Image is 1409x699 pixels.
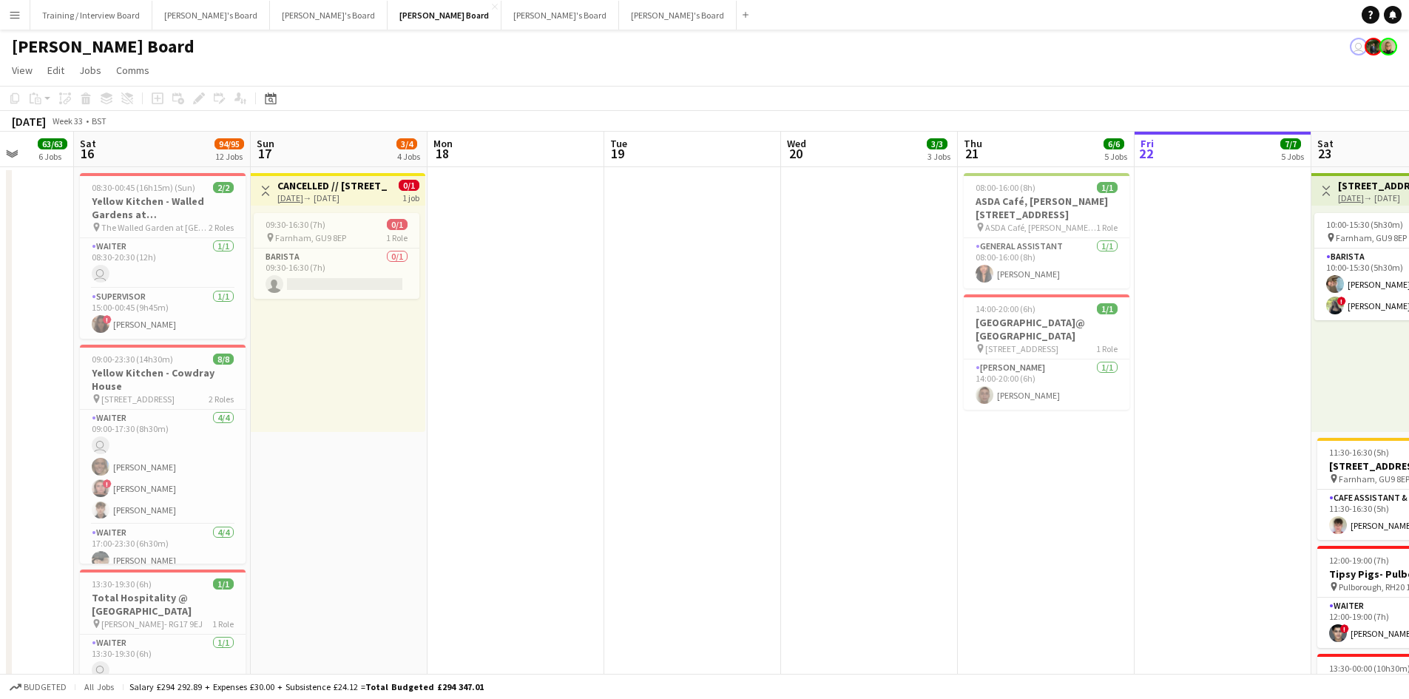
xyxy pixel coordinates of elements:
[1336,232,1407,243] span: Farnham, GU9 8EP
[78,145,96,162] span: 16
[266,219,325,230] span: 09:30-16:30 (7h)
[1337,297,1346,305] span: !
[387,219,408,230] span: 0/1
[213,182,234,193] span: 2/2
[1379,38,1397,55] app-user-avatar: Nikoleta Gehfeld
[215,151,243,162] div: 12 Jobs
[399,180,419,191] span: 0/1
[81,681,117,692] span: All jobs
[1138,145,1154,162] span: 22
[92,354,173,365] span: 09:00-23:30 (14h30m)
[38,151,67,162] div: 6 Jobs
[213,578,234,590] span: 1/1
[7,679,69,695] button: Budgeted
[103,479,112,488] span: !
[610,137,627,150] span: Tue
[1141,137,1154,150] span: Fri
[964,195,1129,221] h3: ASDA Café, [PERSON_NAME][STREET_ADDRESS]
[1104,138,1124,149] span: 6/6
[1097,303,1118,314] span: 1/1
[976,303,1035,314] span: 14:00-20:00 (6h)
[365,681,484,692] span: Total Budgeted £294 347.01
[402,191,419,203] div: 1 job
[80,524,246,639] app-card-role: Waiter4/417:00-23:30 (6h30m)[PERSON_NAME]
[254,213,419,299] div: 09:30-16:30 (7h)0/1 Farnham, GU9 8EP1 RoleBarista0/109:30-16:30 (7h)
[80,238,246,288] app-card-role: Waiter1/108:30-20:30 (12h)
[927,151,950,162] div: 3 Jobs
[212,618,234,629] span: 1 Role
[386,232,408,243] span: 1 Role
[1350,38,1368,55] app-user-avatar: Kathryn Davies
[47,64,64,77] span: Edit
[152,1,270,30] button: [PERSON_NAME]'s Board
[101,222,209,233] span: The Walled Garden at [GEOGRAPHIC_DATA]
[1096,222,1118,233] span: 1 Role
[985,222,1096,233] span: ASDA Café, [PERSON_NAME][STREET_ADDRESS]
[214,138,244,149] span: 94/95
[1326,219,1403,230] span: 10:00-15:30 (5h30m)
[964,359,1129,410] app-card-role: [PERSON_NAME]1/114:00-20:00 (6h)[PERSON_NAME]
[254,145,274,162] span: 17
[129,681,484,692] div: Salary £294 292.89 + Expenses £30.00 + Subsistence £24.12 =
[964,316,1129,342] h3: [GEOGRAPHIC_DATA]@ [GEOGRAPHIC_DATA]
[41,61,70,80] a: Edit
[79,64,101,77] span: Jobs
[787,137,806,150] span: Wed
[1097,182,1118,193] span: 1/1
[80,288,246,339] app-card-role: Supervisor1/115:00-00:45 (9h45m)![PERSON_NAME]
[501,1,619,30] button: [PERSON_NAME]'s Board
[12,64,33,77] span: View
[964,294,1129,410] app-job-card: 14:00-20:00 (6h)1/1[GEOGRAPHIC_DATA]@ [GEOGRAPHIC_DATA] [STREET_ADDRESS]1 Role[PERSON_NAME]1/114:...
[1317,137,1334,150] span: Sat
[30,1,152,30] button: Training / Interview Board
[976,182,1035,193] span: 08:00-16:00 (8h)
[964,173,1129,288] app-job-card: 08:00-16:00 (8h)1/1ASDA Café, [PERSON_NAME][STREET_ADDRESS] ASDA Café, [PERSON_NAME][STREET_ADDRE...
[431,145,453,162] span: 18
[213,354,234,365] span: 8/8
[80,195,246,221] h3: Yellow Kitchen - Walled Gardens at [GEOGRAPHIC_DATA]
[388,1,501,30] button: [PERSON_NAME] Board
[1104,151,1127,162] div: 5 Jobs
[80,591,246,618] h3: Total Hospitality @ [GEOGRAPHIC_DATA]
[277,179,388,192] h3: CANCELLED // [STREET_ADDRESS]
[101,618,203,629] span: [PERSON_NAME]- RG17 9EJ
[1329,555,1389,566] span: 12:00-19:00 (7h)
[92,115,107,126] div: BST
[962,145,982,162] span: 21
[397,151,420,162] div: 4 Jobs
[1338,192,1364,203] tcxspan: Call 23-08-2025 via 3CX
[257,137,274,150] span: Sun
[1280,138,1301,149] span: 7/7
[964,238,1129,288] app-card-role: General Assistant1/108:00-16:00 (8h)[PERSON_NAME]
[73,61,107,80] a: Jobs
[964,137,982,150] span: Thu
[24,682,67,692] span: Budgeted
[38,138,67,149] span: 63/63
[80,137,96,150] span: Sat
[275,232,346,243] span: Farnham, GU9 8EP
[116,64,149,77] span: Comms
[270,1,388,30] button: [PERSON_NAME]'s Board
[12,36,195,58] h1: [PERSON_NAME] Board
[80,173,246,339] app-job-card: 08:30-00:45 (16h15m) (Sun)2/2Yellow Kitchen - Walled Gardens at [GEOGRAPHIC_DATA] The Walled Gard...
[92,182,195,193] span: 08:30-00:45 (16h15m) (Sun)
[92,578,152,590] span: 13:30-19:30 (6h)
[277,192,388,203] div: → [DATE]
[101,394,175,405] span: [STREET_ADDRESS]
[1281,151,1304,162] div: 5 Jobs
[1365,38,1382,55] app-user-avatar: Dean Manyonga
[80,345,246,564] app-job-card: 09:00-23:30 (14h30m)8/8Yellow Kitchen - Cowdray House [STREET_ADDRESS]2 RolesWaiter4/409:00-17:30...
[433,137,453,150] span: Mon
[6,61,38,80] a: View
[80,366,246,393] h3: Yellow Kitchen - Cowdray House
[1096,343,1118,354] span: 1 Role
[49,115,86,126] span: Week 33
[80,635,246,685] app-card-role: Waiter1/113:30-19:30 (6h)
[209,222,234,233] span: 2 Roles
[985,343,1058,354] span: [STREET_ADDRESS]
[80,570,246,685] app-job-card: 13:30-19:30 (6h)1/1Total Hospitality @ [GEOGRAPHIC_DATA] [PERSON_NAME]- RG17 9EJ1 RoleWaiter1/113...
